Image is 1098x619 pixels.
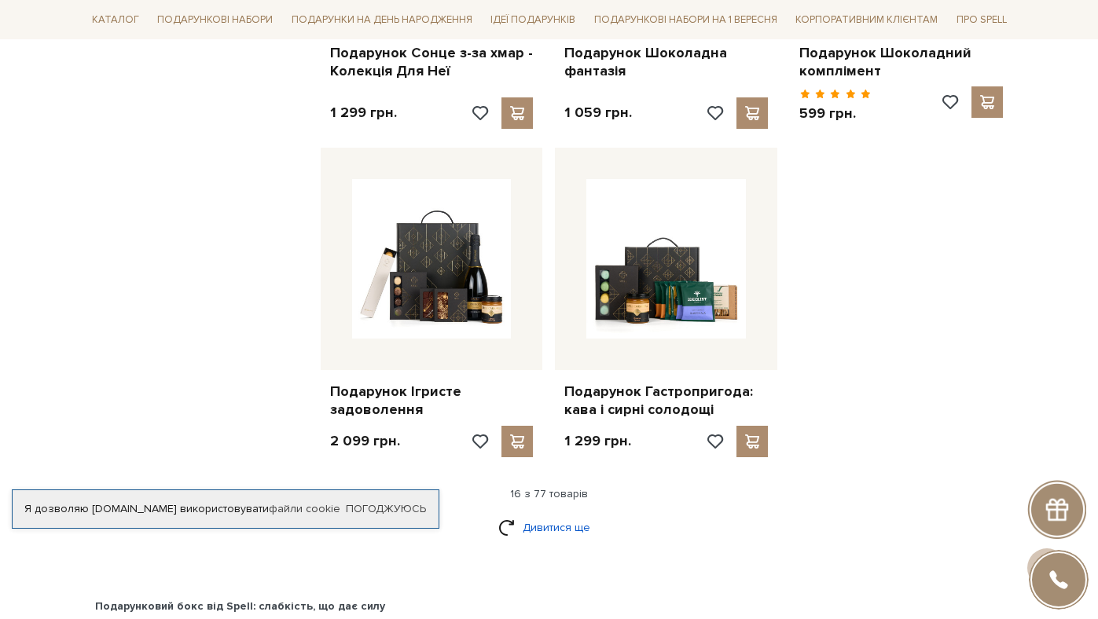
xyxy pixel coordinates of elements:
p: 599 грн. [799,104,871,123]
p: 1 299 грн. [330,104,397,122]
span: Про Spell [950,8,1013,32]
a: Подарунок Ігристе задоволення [330,383,534,419]
a: Подарункові набори на 1 Вересня [588,6,784,33]
span: Подарункові набори [151,8,279,32]
a: Подарунок Шоколадний комплімент [799,44,1003,81]
a: Дивитися ще [498,514,600,541]
span: Каталог [86,8,145,32]
a: Подарунок Шоколадна фантазія [564,44,768,81]
div: 16 з 77 товарів [79,487,1019,501]
a: Корпоративним клієнтам [789,6,944,33]
a: Подарунок Гастропригода: кава і сирні солодощі [564,383,768,419]
a: файли cookie [269,502,340,515]
p: 2 099 грн. [330,432,400,450]
div: Я дозволяю [DOMAIN_NAME] використовувати [13,502,439,516]
p: 1 299 грн. [564,432,631,450]
b: Подарунковий бокс від Spell: слабкість, що дає силу [95,599,385,613]
a: Подарунок Сонце з-за хмар - Колекція Для Неї [330,44,534,81]
p: 1 059 грн. [564,104,632,122]
span: Подарунки на День народження [285,8,479,32]
a: Погоджуюсь [346,502,426,516]
span: Ідеї подарунків [484,8,582,32]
